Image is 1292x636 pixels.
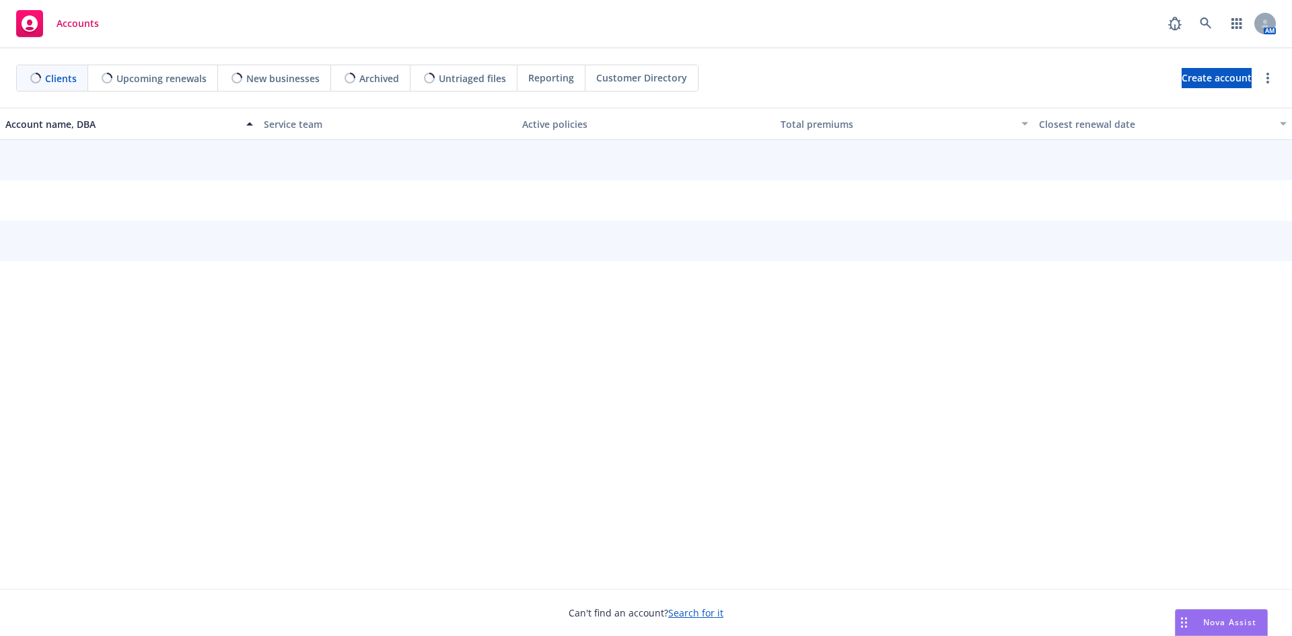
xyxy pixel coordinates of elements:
[1039,117,1272,131] div: Closest renewal date
[528,71,574,85] span: Reporting
[522,117,770,131] div: Active policies
[1203,616,1256,628] span: Nova Assist
[5,117,238,131] div: Account name, DBA
[1182,65,1252,91] span: Create account
[596,71,687,85] span: Customer Directory
[116,71,207,85] span: Upcoming renewals
[1161,10,1188,37] a: Report a Bug
[1176,610,1192,635] div: Drag to move
[1192,10,1219,37] a: Search
[264,117,511,131] div: Service team
[11,5,104,42] a: Accounts
[781,117,1013,131] div: Total premiums
[1182,68,1252,88] a: Create account
[1223,10,1250,37] a: Switch app
[45,71,77,85] span: Clients
[1034,108,1292,140] button: Closest renewal date
[258,108,517,140] button: Service team
[439,71,506,85] span: Untriaged files
[359,71,399,85] span: Archived
[569,606,723,620] span: Can't find an account?
[775,108,1034,140] button: Total premiums
[1175,609,1268,636] button: Nova Assist
[57,18,99,29] span: Accounts
[1260,70,1276,86] a: more
[517,108,775,140] button: Active policies
[246,71,320,85] span: New businesses
[668,606,723,619] a: Search for it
